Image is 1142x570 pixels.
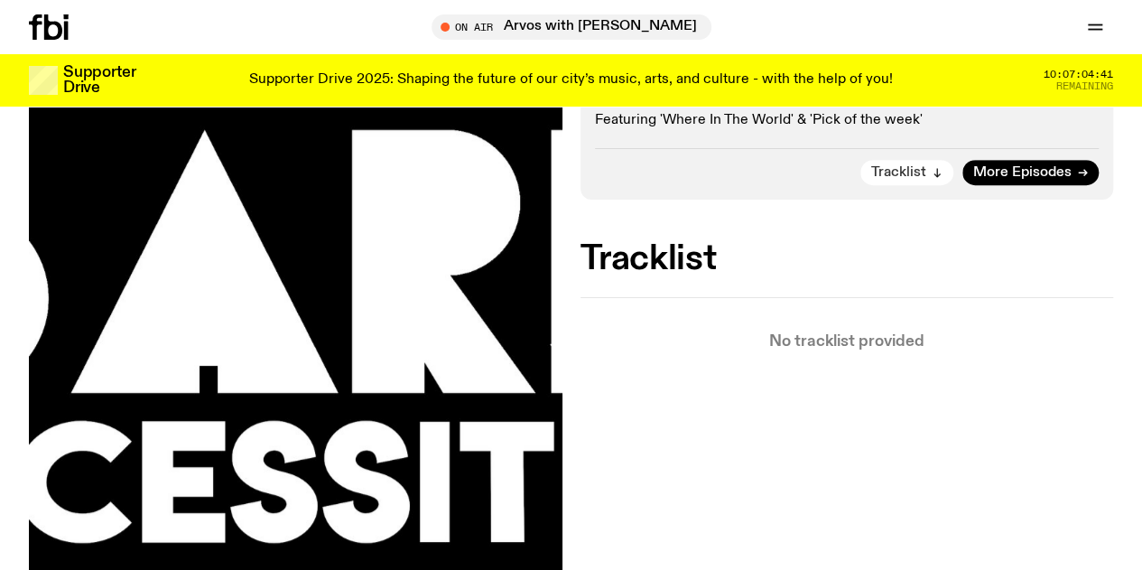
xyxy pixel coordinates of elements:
[249,72,893,89] p: Supporter Drive 2025: Shaping the future of our city’s music, arts, and culture - with the help o...
[973,166,1072,180] span: More Episodes
[595,112,1100,129] p: Featuring 'Where In The World' & 'Pick of the week'
[860,160,953,185] button: Tracklist
[580,334,1114,350] p: No tracklist provided
[63,65,135,96] h3: Supporter Drive
[1056,81,1113,91] span: Remaining
[871,166,926,180] span: Tracklist
[580,243,1114,276] h2: Tracklist
[962,160,1099,185] a: More Episodes
[432,14,711,40] button: On AirArvos with [PERSON_NAME]
[1044,70,1113,79] span: 10:07:04:41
